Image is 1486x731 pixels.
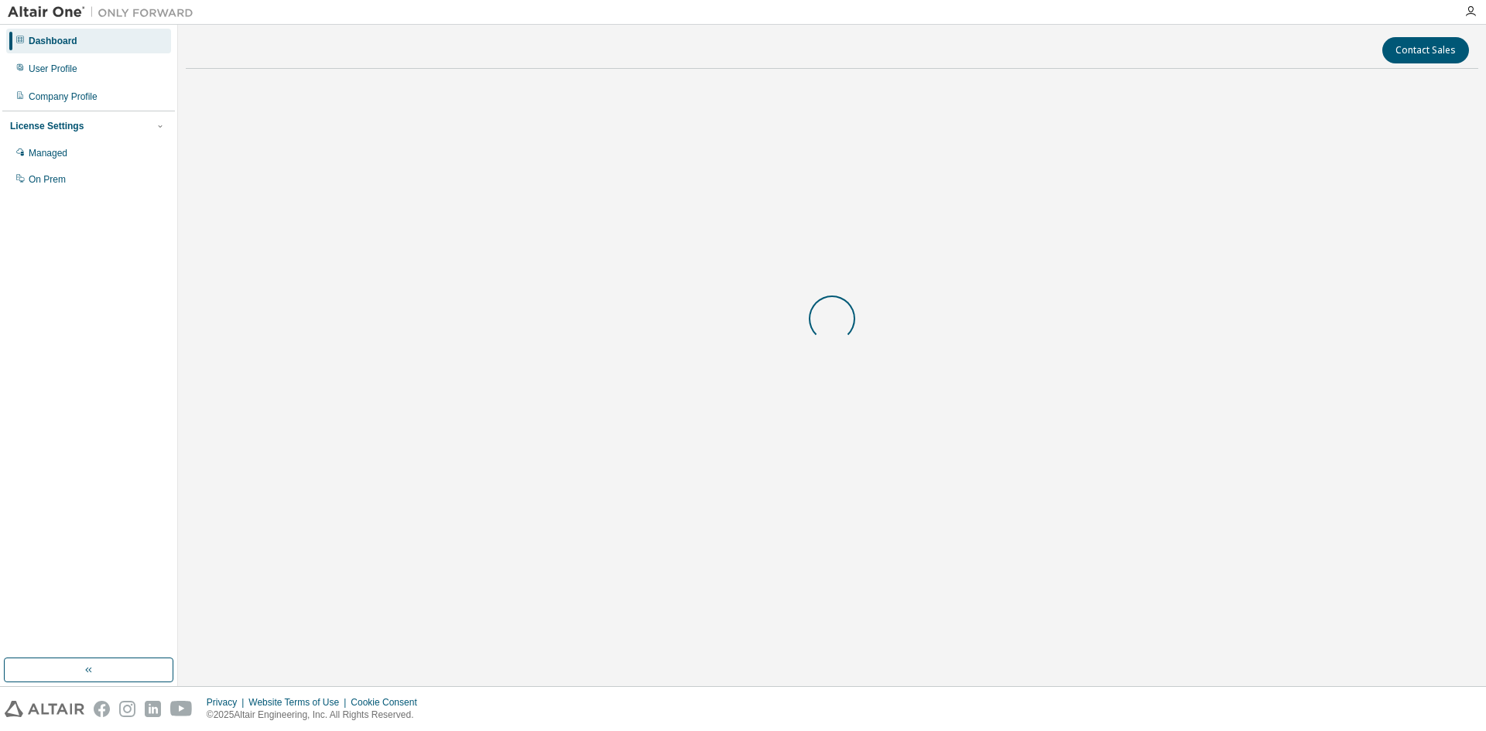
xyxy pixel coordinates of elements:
p: © 2025 Altair Engineering, Inc. All Rights Reserved. [207,709,426,722]
img: instagram.svg [119,701,135,717]
img: Altair One [8,5,201,20]
button: Contact Sales [1382,37,1469,63]
div: Company Profile [29,91,98,103]
div: User Profile [29,63,77,75]
img: youtube.svg [170,701,193,717]
img: altair_logo.svg [5,701,84,717]
div: Privacy [207,696,248,709]
img: facebook.svg [94,701,110,717]
img: linkedin.svg [145,701,161,717]
div: License Settings [10,120,84,132]
div: Cookie Consent [351,696,426,709]
div: Managed [29,147,67,159]
div: Website Terms of Use [248,696,351,709]
div: Dashboard [29,35,77,47]
div: On Prem [29,173,66,186]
